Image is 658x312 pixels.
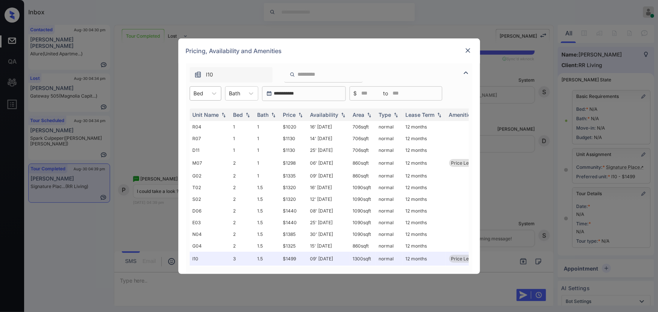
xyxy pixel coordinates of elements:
[190,193,230,205] td: S02
[280,156,307,170] td: $1298
[451,256,479,262] span: Price Leader
[376,217,403,228] td: normal
[383,89,388,98] span: to
[350,182,376,193] td: 1090 sqft
[230,217,255,228] td: 2
[451,160,479,166] span: Price Leader
[190,156,230,170] td: M07
[230,170,255,182] td: 2
[350,156,376,170] td: 860 sqft
[403,266,446,277] td: 12 months
[255,193,280,205] td: 1.5
[280,228,307,240] td: $1385
[280,266,307,277] td: $1515
[255,252,280,266] td: 1.5
[270,112,277,117] img: sorting
[255,121,280,133] td: 1
[280,217,307,228] td: $1440
[403,182,446,193] td: 12 months
[190,121,230,133] td: R04
[297,112,304,117] img: sorting
[190,133,230,144] td: R07
[307,121,350,133] td: 16' [DATE]
[255,217,280,228] td: 1.5
[206,70,213,79] span: I10
[280,182,307,193] td: $1320
[255,205,280,217] td: 1.5
[403,170,446,182] td: 12 months
[193,112,219,118] div: Unit Name
[233,112,243,118] div: Bed
[307,156,350,170] td: 06' [DATE]
[190,205,230,217] td: D06
[280,144,307,156] td: $1130
[190,182,230,193] td: T02
[376,170,403,182] td: normal
[255,144,280,156] td: 1
[449,112,474,118] div: Amenities
[190,266,230,277] td: F02
[280,121,307,133] td: $1020
[376,228,403,240] td: normal
[464,47,472,54] img: close
[230,144,255,156] td: 1
[230,240,255,252] td: 2
[230,121,255,133] td: 1
[350,193,376,205] td: 1090 sqft
[307,228,350,240] td: 30' [DATE]
[255,156,280,170] td: 1
[376,266,403,277] td: normal
[255,228,280,240] td: 1.5
[307,144,350,156] td: 25' [DATE]
[280,193,307,205] td: $1320
[190,252,230,266] td: I10
[392,112,400,117] img: sorting
[307,182,350,193] td: 16' [DATE]
[376,156,403,170] td: normal
[462,68,471,77] img: icon-zuma
[190,217,230,228] td: E03
[376,121,403,133] td: normal
[379,112,391,118] div: Type
[403,121,446,133] td: 12 months
[350,252,376,266] td: 1300 sqft
[307,240,350,252] td: 15' [DATE]
[280,170,307,182] td: $1335
[307,193,350,205] td: 12' [DATE]
[376,133,403,144] td: normal
[376,182,403,193] td: normal
[403,133,446,144] td: 12 months
[230,252,255,266] td: 3
[230,228,255,240] td: 2
[403,252,446,266] td: 12 months
[350,240,376,252] td: 860 sqft
[350,170,376,182] td: 860 sqft
[403,156,446,170] td: 12 months
[436,112,443,117] img: sorting
[255,182,280,193] td: 1.5
[280,240,307,252] td: $1325
[230,193,255,205] td: 2
[190,144,230,156] td: D11
[230,266,255,277] td: 3
[230,182,255,193] td: 2
[403,193,446,205] td: 12 months
[307,205,350,217] td: 08' [DATE]
[353,112,365,118] div: Area
[307,252,350,266] td: 09' [DATE]
[310,112,339,118] div: Availability
[283,112,296,118] div: Price
[258,112,269,118] div: Bath
[350,266,376,277] td: 1300 sqft
[376,144,403,156] td: normal
[376,252,403,266] td: normal
[230,133,255,144] td: 1
[403,144,446,156] td: 12 months
[280,205,307,217] td: $1440
[376,193,403,205] td: normal
[280,133,307,144] td: $1130
[190,228,230,240] td: N04
[255,133,280,144] td: 1
[365,112,373,117] img: sorting
[190,240,230,252] td: G04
